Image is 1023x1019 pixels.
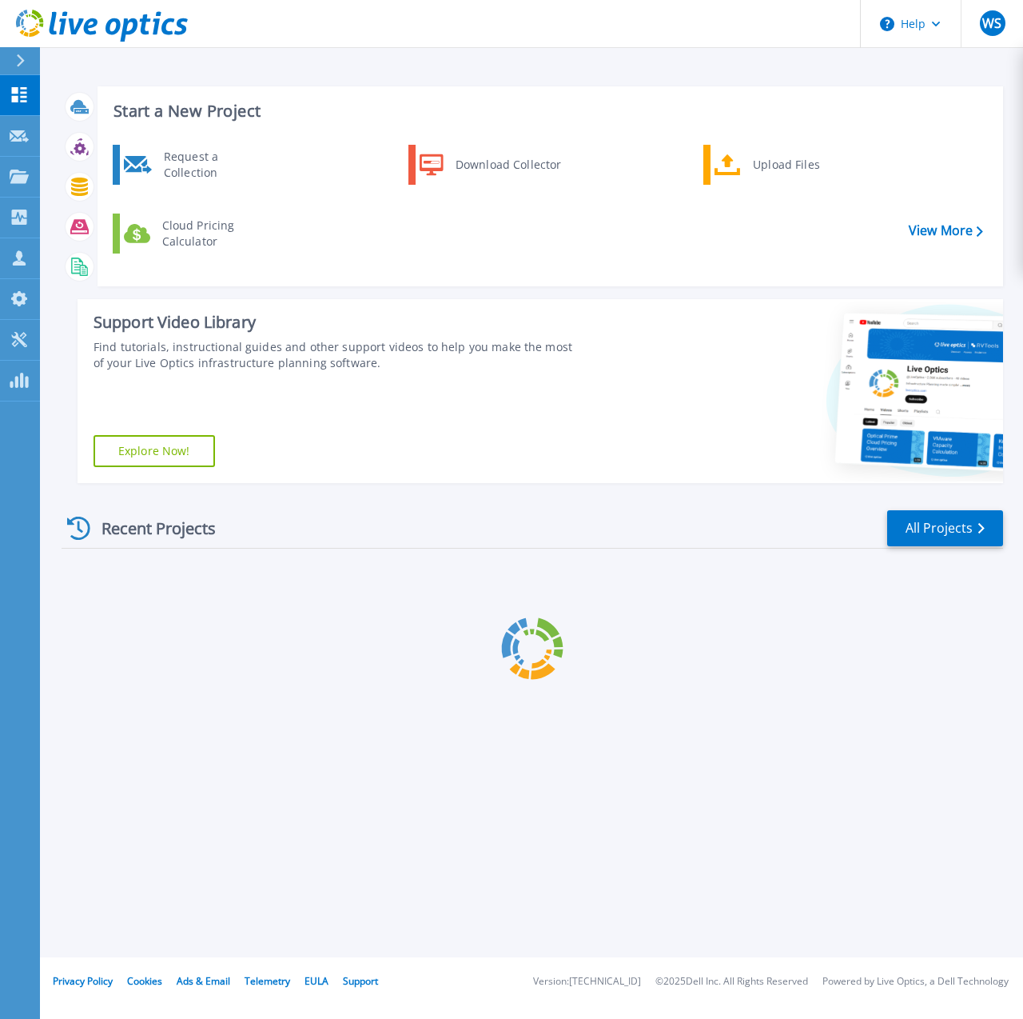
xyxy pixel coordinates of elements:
a: Cookies [127,974,162,988]
span: WS [982,17,1001,30]
h3: Start a New Project [113,102,982,120]
a: Cloud Pricing Calculator [113,214,277,254]
a: Ads & Email [177,974,230,988]
div: Upload Files [745,149,863,181]
div: Find tutorials, instructional guides and other support videos to help you make the most of your L... [94,339,575,371]
a: Telemetry [245,974,290,988]
li: Powered by Live Optics, a Dell Technology [822,977,1009,987]
div: Support Video Library [94,312,575,333]
div: Cloud Pricing Calculator [154,218,273,250]
a: Upload Files [703,145,867,185]
a: Support [343,974,378,988]
a: All Projects [887,510,1003,546]
div: Request a Collection [156,149,273,181]
div: Recent Projects [62,509,237,548]
a: View More [909,223,983,238]
li: Version: [TECHNICAL_ID] [533,977,641,987]
div: Download Collector [448,149,568,181]
a: Explore Now! [94,435,215,467]
li: © 2025 Dell Inc. All Rights Reserved [655,977,808,987]
a: Privacy Policy [53,974,113,988]
a: Download Collector [408,145,572,185]
a: EULA [305,974,328,988]
a: Request a Collection [113,145,277,185]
